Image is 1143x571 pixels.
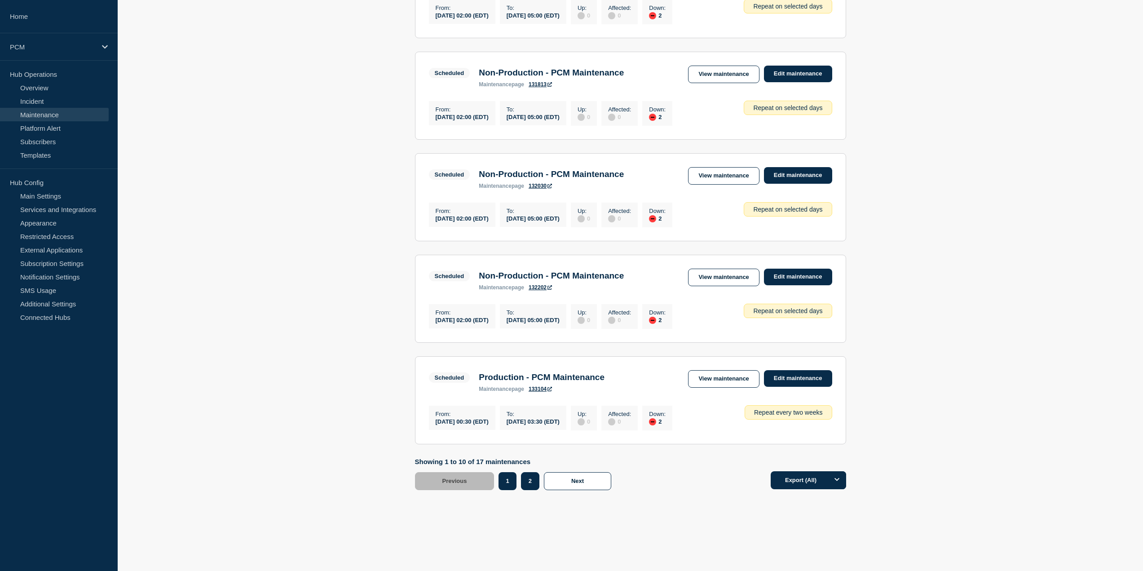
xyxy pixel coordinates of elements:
div: 2 [649,417,666,425]
p: To : [507,106,560,113]
p: To : [507,208,560,214]
div: 0 [578,11,590,19]
div: [DATE] 02:00 (EDT) [436,214,489,222]
div: down [649,114,656,121]
p: Down : [649,106,666,113]
div: 2 [649,214,666,222]
a: View maintenance [688,167,759,185]
a: Edit maintenance [764,167,832,184]
a: Edit maintenance [764,66,832,82]
div: disabled [578,12,585,19]
p: Up : [578,309,590,316]
div: [DATE] 02:00 (EDT) [436,316,489,323]
p: To : [507,411,560,417]
div: disabled [608,12,615,19]
div: Scheduled [435,374,464,381]
a: View maintenance [688,66,759,83]
span: Next [571,478,584,484]
p: From : [436,309,489,316]
p: page [479,284,524,291]
span: maintenance [479,81,512,88]
div: Scheduled [435,273,464,279]
div: down [649,317,656,324]
h3: Non-Production - PCM Maintenance [479,68,624,78]
span: Previous [442,478,467,484]
div: 2 [649,316,666,324]
p: page [479,81,524,88]
div: disabled [578,114,585,121]
p: To : [507,4,560,11]
a: 131813 [529,81,552,88]
p: From : [436,411,489,417]
button: Previous [415,472,494,490]
button: Options [828,471,846,489]
div: disabled [578,215,585,222]
p: Affected : [608,4,631,11]
p: page [479,183,524,189]
div: [DATE] 02:00 (EDT) [436,11,489,19]
a: Edit maintenance [764,269,832,285]
div: down [649,418,656,425]
div: 0 [608,316,631,324]
a: 133104 [529,386,552,392]
p: Down : [649,411,666,417]
div: 0 [608,11,631,19]
div: 0 [578,316,590,324]
div: disabled [608,418,615,425]
a: View maintenance [688,370,759,388]
div: disabled [608,317,615,324]
p: Up : [578,208,590,214]
p: Affected : [608,208,631,214]
p: From : [436,106,489,113]
h3: Non-Production - PCM Maintenance [479,271,624,281]
div: Repeat on selected days [744,101,832,115]
p: From : [436,208,489,214]
a: Edit maintenance [764,370,832,387]
div: 2 [649,113,666,121]
p: PCM [10,43,96,51]
p: From : [436,4,489,11]
div: Repeat on selected days [744,304,832,318]
p: Affected : [608,411,631,417]
div: 2 [649,11,666,19]
p: page [479,386,524,392]
button: Next [544,472,611,490]
div: Scheduled [435,171,464,178]
div: [DATE] 05:00 (EDT) [507,316,560,323]
div: 0 [578,113,590,121]
div: Repeat every two weeks [745,405,832,420]
div: [DATE] 05:00 (EDT) [507,11,560,19]
span: maintenance [479,386,512,392]
p: To : [507,309,560,316]
span: maintenance [479,183,512,189]
p: Down : [649,4,666,11]
p: Down : [649,309,666,316]
div: [DATE] 05:00 (EDT) [507,214,560,222]
a: View maintenance [688,269,759,286]
div: 0 [578,214,590,222]
div: Scheduled [435,70,464,76]
p: Showing 1 to 10 of 17 maintenances [415,458,616,465]
p: Up : [578,106,590,113]
button: 2 [521,472,539,490]
p: Affected : [608,309,631,316]
a: 132202 [529,284,552,291]
div: disabled [608,114,615,121]
span: maintenance [479,284,512,291]
a: 132030 [529,183,552,189]
p: Affected : [608,106,631,113]
div: [DATE] 00:30 (EDT) [436,417,489,425]
h3: Production - PCM Maintenance [479,372,605,382]
div: 0 [608,214,631,222]
div: disabled [578,418,585,425]
div: disabled [578,317,585,324]
div: [DATE] 03:30 (EDT) [507,417,560,425]
button: 1 [499,472,516,490]
div: [DATE] 02:00 (EDT) [436,113,489,120]
p: Down : [649,208,666,214]
h3: Non-Production - PCM Maintenance [479,169,624,179]
div: 0 [608,113,631,121]
div: 0 [578,417,590,425]
div: 0 [608,417,631,425]
div: down [649,12,656,19]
